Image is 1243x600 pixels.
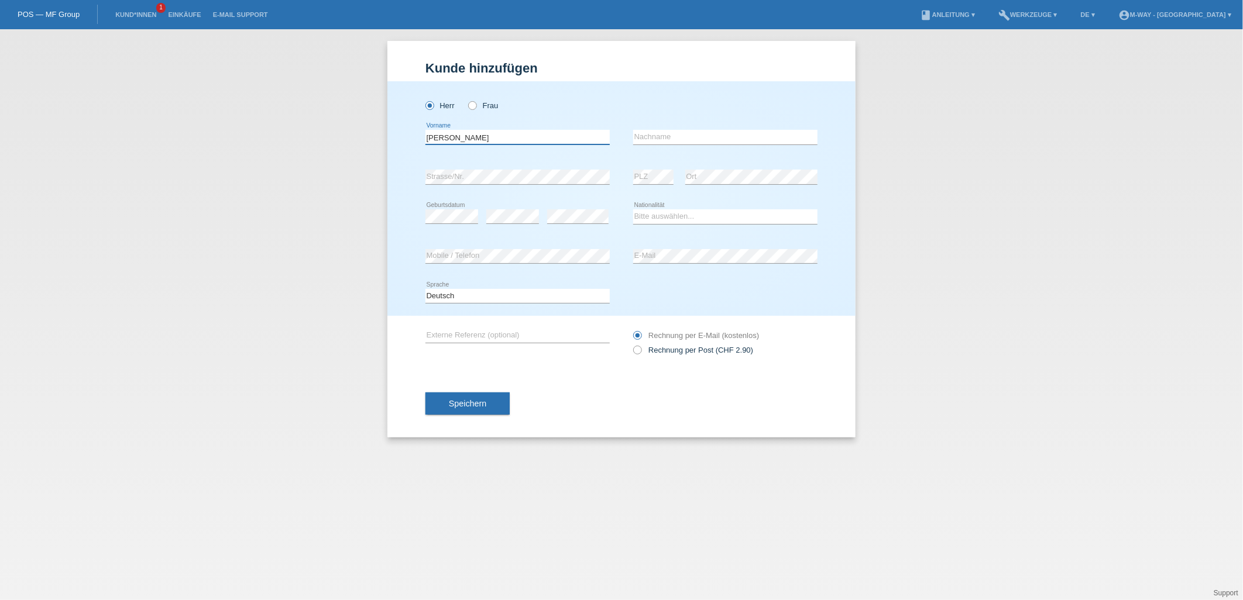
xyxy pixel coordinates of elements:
[1075,11,1101,18] a: DE ▾
[633,346,753,354] label: Rechnung per Post (CHF 2.90)
[425,392,510,415] button: Speichern
[998,9,1010,21] i: build
[633,331,641,346] input: Rechnung per E-Mail (kostenlos)
[162,11,207,18] a: Einkäufe
[425,61,818,75] h1: Kunde hinzufügen
[468,101,498,110] label: Frau
[425,101,433,109] input: Herr
[915,11,981,18] a: bookAnleitung ▾
[18,10,80,19] a: POS — MF Group
[425,101,455,110] label: Herr
[468,101,476,109] input: Frau
[449,399,486,408] span: Speichern
[109,11,162,18] a: Kund*innen
[633,346,641,360] input: Rechnung per Post (CHF 2.90)
[921,9,932,21] i: book
[1118,9,1130,21] i: account_circle
[993,11,1063,18] a: buildWerkzeuge ▾
[633,331,759,340] label: Rechnung per E-Mail (kostenlos)
[156,3,166,13] span: 1
[1214,589,1238,597] a: Support
[1112,11,1237,18] a: account_circlem-way - [GEOGRAPHIC_DATA] ▾
[207,11,274,18] a: E-Mail Support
